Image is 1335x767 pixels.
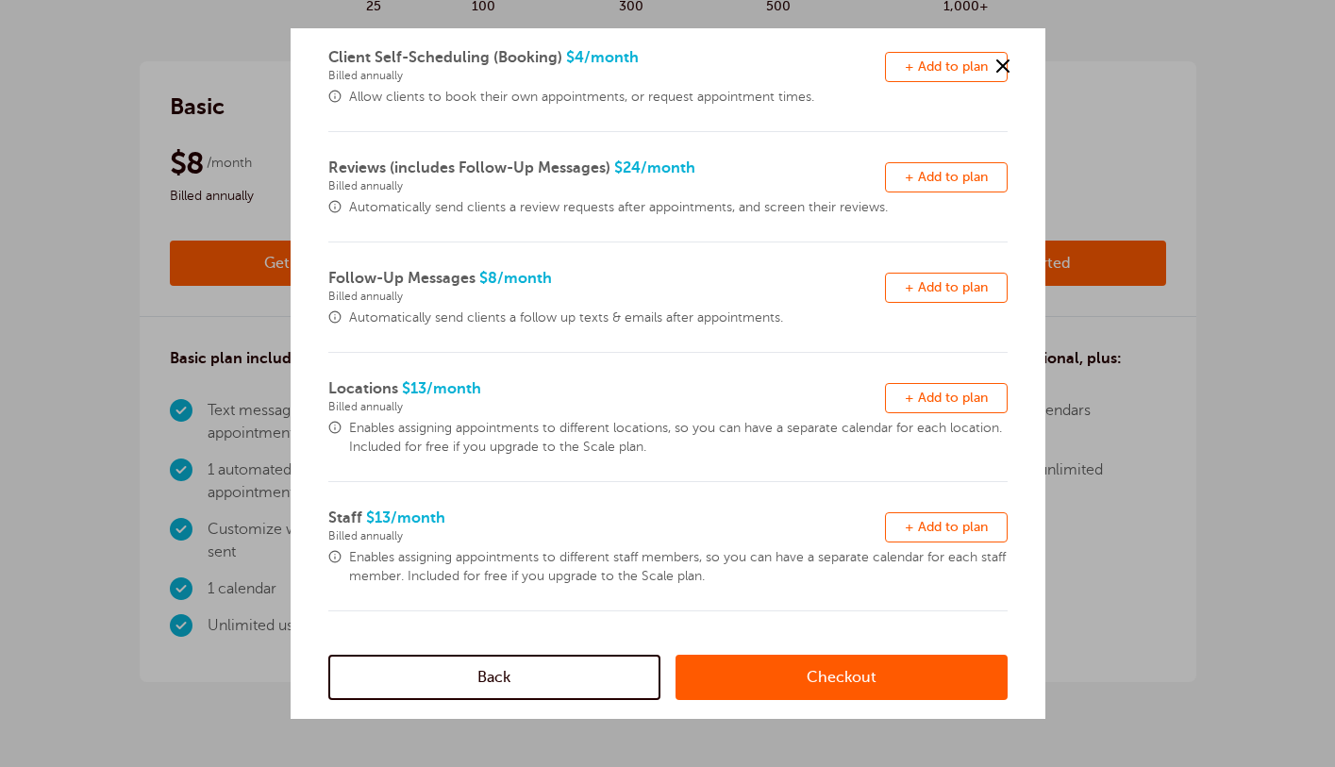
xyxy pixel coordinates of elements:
span: Staff [328,509,362,526]
span: Enables assigning appointments to different locations, so you can have a separate calendar for ea... [349,419,1008,457]
span: Billed annually [328,69,885,82]
button: + Add to plan [885,273,1008,303]
span: Billed annually [328,179,885,192]
button: + Add to plan [885,512,1008,542]
span: Reviews (includes Follow-Up Messages) [328,159,610,176]
span: + Add to plan [905,280,988,294]
span: + Add to plan [905,520,988,534]
span: Enables assigning appointments to different staff members, so you can have a separate calendar fo... [349,548,1008,586]
span: $4 [328,49,885,82]
span: Allow clients to book their own appointments, or request appointment times. [349,88,1008,107]
span: + Add to plan [905,391,988,405]
button: + Add to plan [885,162,1008,192]
span: /month [497,270,552,287]
span: Automatically send clients a follow up texts & emails after appointments. [349,308,1008,327]
span: Billed annually [328,400,885,413]
span: + Add to plan [905,170,988,184]
button: + Add to plan [885,52,1008,82]
span: Follow-Up Messages [328,270,476,287]
a: Back [328,655,660,700]
span: Automatically send clients a review requests after appointments, and screen their reviews. [349,198,1008,217]
span: Client Self-Scheduling (Booking) [328,49,562,66]
span: Locations [328,380,398,397]
a: Checkout [676,655,1008,700]
button: + Add to plan [885,383,1008,413]
span: /month [641,159,695,176]
span: /month [391,509,445,526]
span: + Add to plan [905,59,988,74]
span: Billed annually [328,290,885,303]
span: Billed annually [328,529,885,542]
span: /month [584,49,639,66]
span: /month [426,380,481,397]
